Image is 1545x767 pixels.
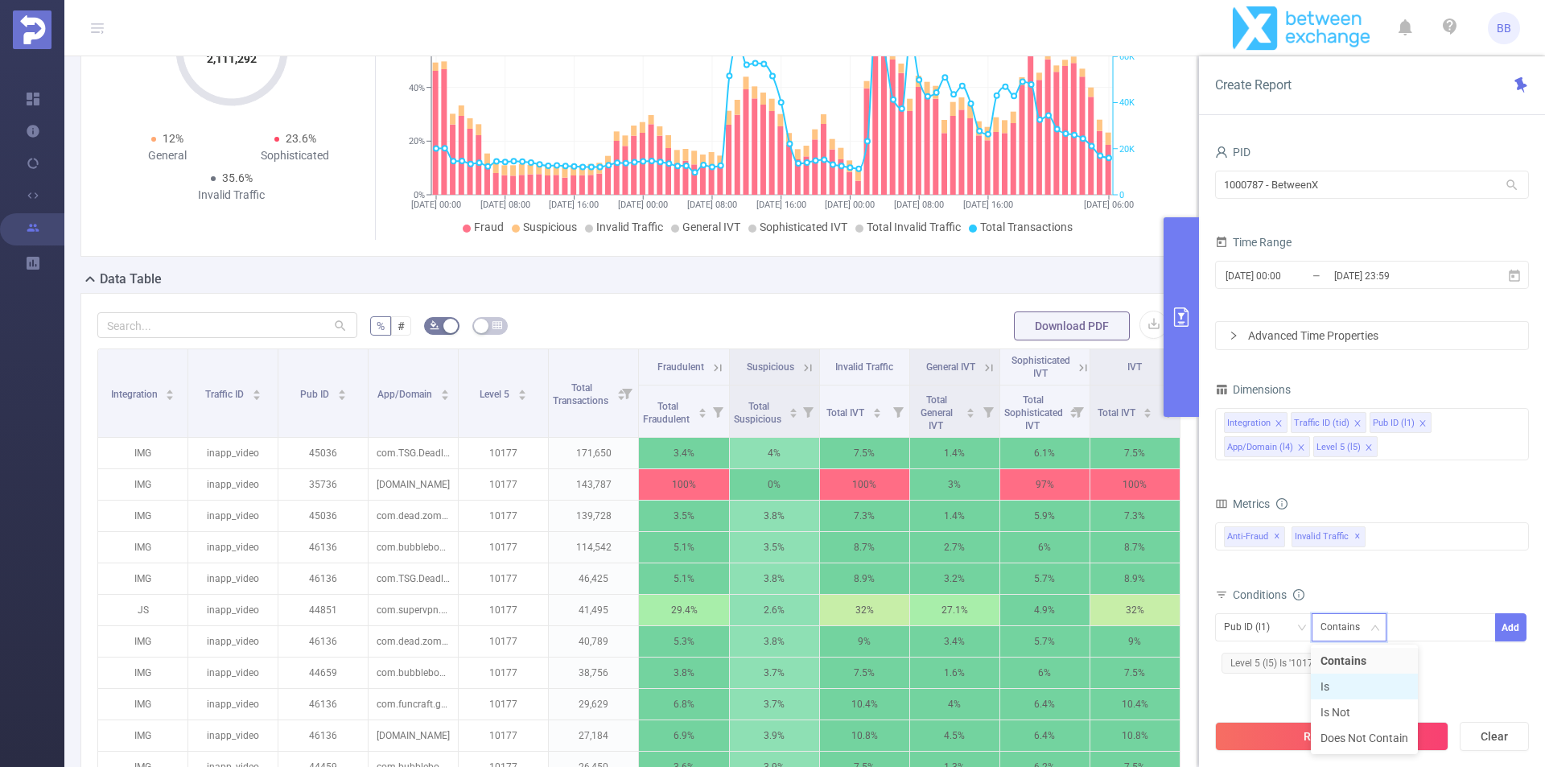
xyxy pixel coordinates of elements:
p: com.supervpn.vpn.free.proxy [369,595,458,625]
i: icon: caret-up [252,387,261,392]
p: 32% [1090,595,1180,625]
i: Filter menu [707,386,729,437]
i: icon: caret-down [1143,411,1152,416]
div: icon: rightAdvanced Time Properties [1216,322,1528,349]
p: 3.4% [910,626,999,657]
p: 46136 [278,720,368,751]
p: IMG [98,469,187,500]
li: App/Domain (l4) [1224,436,1310,457]
p: 40,789 [549,626,638,657]
span: Create Report [1215,77,1292,93]
div: Sophisticated [232,147,360,164]
span: % [377,320,385,332]
p: 8.7% [820,532,909,563]
tspan: [DATE] 08:00 [686,200,736,210]
p: 100% [639,469,728,500]
i: icon: info-circle [1293,589,1304,600]
p: 5.3% [639,626,728,657]
p: 45036 [278,501,368,531]
p: IMG [98,563,187,594]
p: 5.1% [639,532,728,563]
i: icon: info-circle [1276,498,1287,509]
span: 35.6% [222,171,253,184]
p: inapp_video [188,658,278,688]
p: 10177 [459,689,548,720]
p: 46136 [278,532,368,563]
span: Fraud [474,221,504,233]
p: 7.5% [1090,658,1180,688]
span: Total Sophisticated IVT [1004,394,1063,431]
p: 4% [910,689,999,720]
p: 10.8% [1090,720,1180,751]
p: IMG [98,501,187,531]
p: 3.8% [730,563,819,594]
i: icon: caret-up [166,387,175,392]
tspan: 20% [409,136,425,146]
span: 12% [163,132,183,145]
p: 46,425 [549,563,638,594]
span: Fraudulent [657,361,704,373]
span: Total IVT [826,407,867,419]
p: inapp_video [188,563,278,594]
span: Invalid Traffic [596,221,663,233]
i: icon: caret-down [166,394,175,398]
i: Filter menu [977,386,999,437]
p: 10177 [459,501,548,531]
i: icon: down [1370,623,1380,634]
p: 5.7% [1000,563,1090,594]
div: Contains [1320,614,1371,641]
div: Level 5 (l5) [1316,437,1361,458]
p: inapp_video [188,595,278,625]
p: 5.9% [1000,501,1090,531]
i: icon: right [1229,331,1238,340]
p: [DOMAIN_NAME] [369,469,458,500]
li: Does Not Contain [1311,725,1418,751]
p: 41,495 [549,595,638,625]
button: Download PDF [1014,311,1130,340]
p: 114,542 [549,532,638,563]
p: 3.4% [639,438,728,468]
tspan: [DATE] 16:00 [962,200,1012,210]
span: Traffic ID [205,389,246,400]
button: Clear [1460,722,1529,751]
li: Contains [1311,648,1418,674]
span: Invalid Traffic [1292,526,1366,547]
p: 10177 [459,720,548,751]
p: 100% [1090,469,1180,500]
i: icon: caret-up [1143,406,1152,410]
i: icon: caret-down [966,411,974,416]
p: 1.4% [910,501,999,531]
p: 10177 [459,595,548,625]
div: Sort [440,387,450,397]
i: icon: bg-colors [430,320,439,330]
span: ✕ [1354,527,1361,546]
p: 8.7% [1090,532,1180,563]
span: App/Domain [377,389,435,400]
span: Invalid Traffic [835,361,893,373]
li: Is Not [1311,699,1418,725]
i: icon: user [1215,146,1228,159]
tspan: [DATE] 00:00 [825,200,875,210]
input: Search... [97,312,357,338]
p: 4.9% [1000,595,1090,625]
p: inapp_video [188,626,278,657]
p: 3.2% [910,563,999,594]
i: icon: table [492,320,502,330]
i: Filter menu [1157,386,1180,437]
i: icon: caret-up [789,406,798,410]
p: 27,184 [549,720,638,751]
span: Sophisticated IVT [760,221,847,233]
span: Suspicious [523,221,577,233]
span: Total Fraudulent [643,401,692,425]
i: icon: caret-up [440,387,449,392]
p: 10.4% [1090,689,1180,720]
tspan: 40% [409,83,425,93]
tspan: [DATE] 00:00 [618,200,668,210]
span: Time Range [1215,236,1292,249]
p: 1.4% [910,438,999,468]
i: icon: caret-down [873,411,882,416]
p: 9% [1090,626,1180,657]
p: 0% [730,469,819,500]
i: icon: caret-down [789,411,798,416]
p: 1.6% [910,658,999,688]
